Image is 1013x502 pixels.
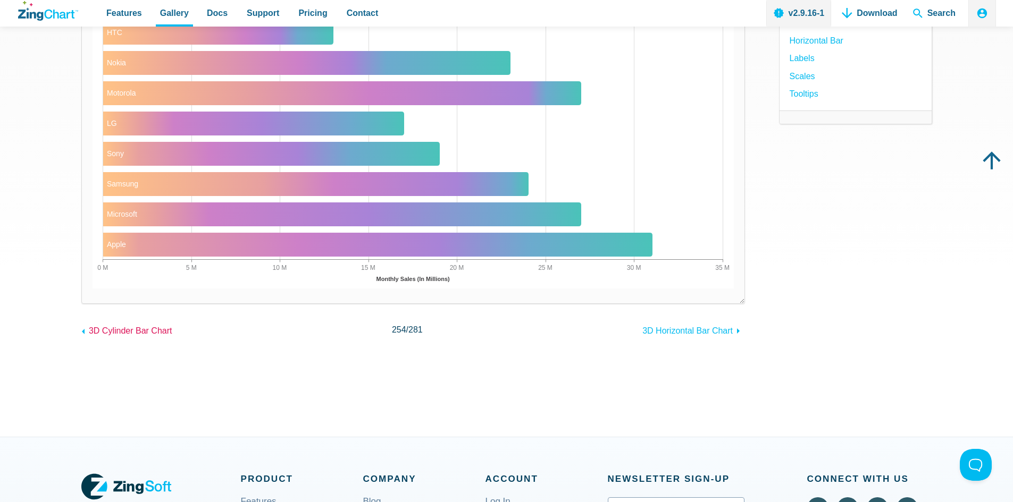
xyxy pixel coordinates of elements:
[207,6,228,20] span: Docs
[392,322,423,337] span: /
[347,6,379,20] span: Contact
[81,321,172,338] a: 3D Cylinder Bar Chart
[106,6,142,20] span: Features
[642,326,733,335] span: 3D Horizontal Bar Chart
[408,325,423,334] span: 281
[790,51,815,65] a: Labels
[608,471,744,487] span: Newsletter Sign‑up
[960,449,992,481] iframe: Toggle Customer Support
[790,33,843,48] a: Horizontal Bar
[89,326,172,335] span: 3D Cylinder Bar Chart
[18,1,78,21] a: ZingChart Logo. Click to return to the homepage
[241,471,363,487] span: Product
[790,69,815,83] a: Scales
[485,471,608,487] span: Account
[642,321,744,338] a: 3D Horizontal Bar Chart
[807,471,932,487] span: Connect With Us
[790,87,818,101] a: Tooltips
[81,471,171,502] a: ZingSoft Logo. Click to visit the ZingSoft site (external).
[392,325,406,334] span: 254
[298,6,327,20] span: Pricing
[160,6,189,20] span: Gallery
[247,6,279,20] span: Support
[363,471,485,487] span: Company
